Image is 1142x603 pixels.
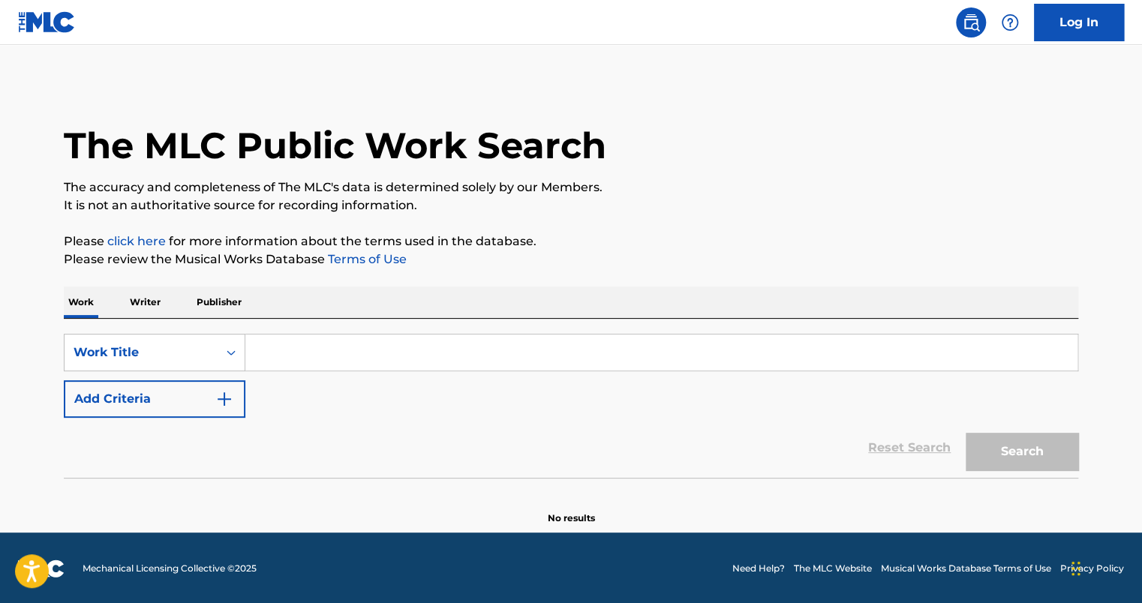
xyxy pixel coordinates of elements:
iframe: Chat Widget [1067,531,1142,603]
p: Please review the Musical Works Database [64,250,1078,268]
p: Please for more information about the terms used in the database. [64,232,1078,250]
p: The accuracy and completeness of The MLC's data is determined solely by our Members. [64,178,1078,196]
a: The MLC Website [794,562,872,575]
div: Work Title [74,343,209,361]
a: Musical Works Database Terms of Use [881,562,1051,575]
a: Log In [1034,4,1124,41]
img: MLC Logo [18,11,76,33]
span: Mechanical Licensing Collective © 2025 [83,562,257,575]
p: Publisher [192,286,246,318]
p: It is not an authoritative source for recording information. [64,196,1078,214]
p: No results [548,493,595,525]
img: search [962,13,980,31]
img: logo [18,559,65,577]
a: click here [107,234,166,248]
form: Search Form [64,334,1078,478]
a: Privacy Policy [1060,562,1124,575]
a: Terms of Use [325,252,407,266]
div: Drag [1071,546,1080,591]
div: Help [995,7,1025,37]
p: Writer [125,286,165,318]
a: Public Search [956,7,986,37]
img: 9d2ae6d4665cec9f34b9.svg [215,390,233,408]
h1: The MLC Public Work Search [64,123,606,168]
button: Add Criteria [64,380,245,418]
a: Need Help? [732,562,785,575]
p: Work [64,286,98,318]
img: help [1001,13,1019,31]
